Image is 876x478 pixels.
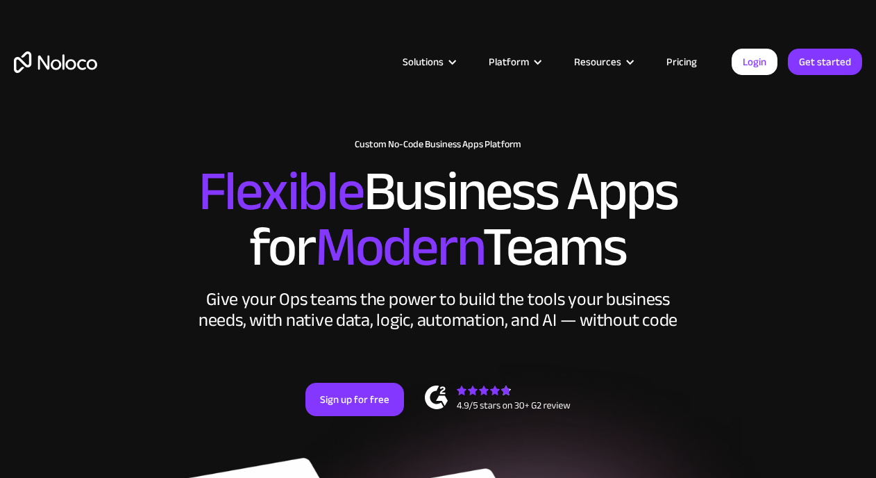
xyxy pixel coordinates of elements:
a: Sign up for free [305,383,404,416]
div: Solutions [385,53,471,71]
div: Solutions [403,53,444,71]
div: Platform [471,53,557,71]
span: Flexible [199,140,364,243]
h2: Business Apps for Teams [14,164,862,275]
span: Modern [315,195,482,299]
div: Resources [574,53,621,71]
div: Platform [489,53,529,71]
a: Get started [788,49,862,75]
a: Pricing [649,53,714,71]
a: home [14,51,97,73]
a: Login [732,49,777,75]
div: Give your Ops teams the power to build the tools your business needs, with native data, logic, au... [195,289,681,331]
div: Resources [557,53,649,71]
h1: Custom No-Code Business Apps Platform [14,139,862,150]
